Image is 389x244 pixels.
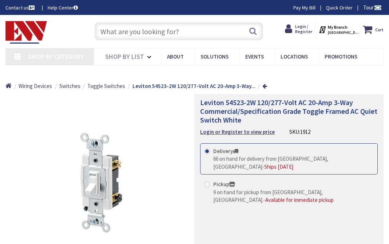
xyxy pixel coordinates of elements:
[167,53,184,60] span: About
[281,53,308,60] span: Locations
[213,188,374,204] div: -
[213,155,328,170] span: 66 on hand for delivery from [GEOGRAPHIC_DATA], [GEOGRAPHIC_DATA]
[200,128,275,135] strong: Login or Register to view price
[264,163,293,170] span: Ships [DATE]
[213,148,238,155] strong: Delivery
[132,83,255,89] strong: Leviton 54523-2W 120/277-Volt AC 20-Amp 3-Way...
[200,128,275,136] a: Login or Register to view price
[318,23,357,36] div: My Branch [GEOGRAPHIC_DATA], [GEOGRAPHIC_DATA]
[213,189,323,203] span: 9 on hand for pickup from [GEOGRAPHIC_DATA], [GEOGRAPHIC_DATA].
[363,23,384,36] a: Cart
[325,53,357,60] span: Promotions
[328,24,348,30] strong: My Branch
[326,4,353,11] a: Quick Order
[19,82,52,90] a: Wiring Devices
[265,196,334,203] span: Available for immediate pickup
[289,128,310,136] div: SKU:
[375,23,384,36] strong: Cart
[105,52,144,61] span: Shop By List
[213,181,235,188] strong: Pickup
[200,98,377,124] span: Leviton 54523-2W 120/277-Volt AC 20-Amp 3-Way Commercial/Specification Grade Toggle Framed AC Qui...
[328,30,359,35] span: [GEOGRAPHIC_DATA], [GEOGRAPHIC_DATA]
[201,53,229,60] span: Solutions
[285,23,312,35] a: Login / Register
[95,22,263,40] input: What are you looking for?
[363,4,382,11] span: Tour
[300,128,310,135] span: 1912
[19,83,52,89] span: Wiring Devices
[45,129,155,238] img: Leviton 54523-2W 120/277-Volt AC 20-Amp 3-Way Commercial/Specification Grade Toggle Framed AC Qui...
[213,155,374,171] div: -
[28,52,84,61] span: Shop By Category
[245,53,264,60] span: Events
[295,24,312,34] span: Login / Register
[5,21,47,44] img: Electrical Wholesalers, Inc.
[48,4,78,11] a: Help Center
[87,82,125,90] a: Toggle Switches
[87,83,125,89] span: Toggle Switches
[293,4,315,11] a: Pay My Bill
[59,83,80,89] span: Switches
[59,82,80,90] a: Switches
